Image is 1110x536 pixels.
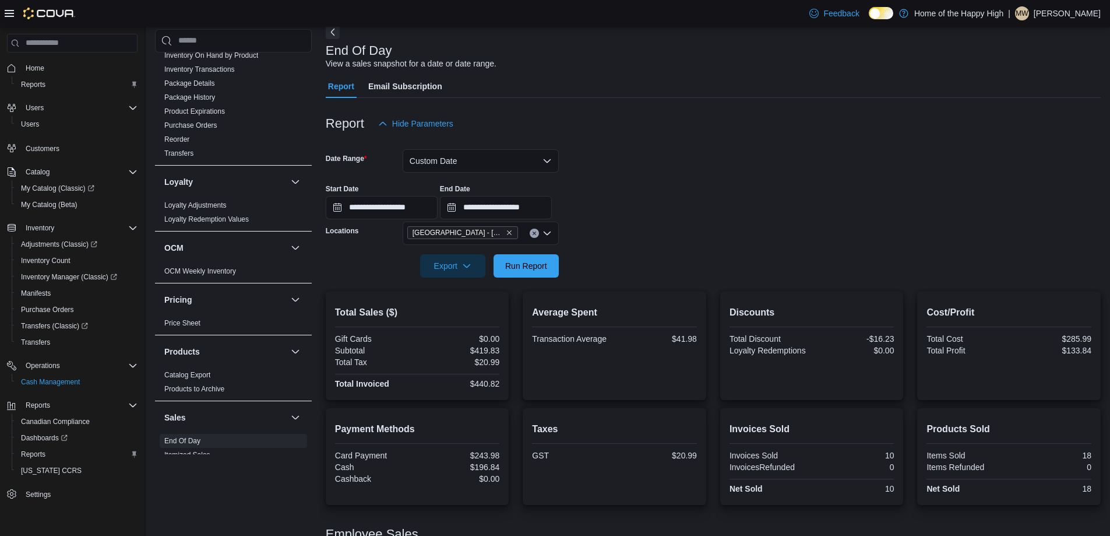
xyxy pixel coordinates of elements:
button: Pricing [288,293,302,307]
span: Home [21,61,138,75]
a: Product Expirations [164,107,225,115]
a: Loyalty Redemption Values [164,215,249,223]
button: [US_STATE] CCRS [12,463,142,479]
span: Reorder [164,135,189,144]
div: Total Profit [926,346,1006,355]
div: 0 [814,463,894,472]
div: Gift Cards [335,334,415,344]
a: Itemized Sales [164,451,210,459]
div: $440.82 [420,379,499,388]
div: Products [155,368,312,401]
span: Inventory Manager (Classic) [16,270,138,284]
button: Operations [2,358,142,374]
span: Canadian Compliance [16,415,138,429]
button: Clear input [530,229,539,238]
button: Loyalty [288,175,302,189]
div: Total Tax [335,358,415,367]
p: [PERSON_NAME] [1034,6,1101,20]
h2: Taxes [532,422,697,436]
a: Inventory Transactions [164,65,235,73]
button: Run Report [494,254,559,278]
button: Manifests [12,285,142,302]
span: Customers [21,141,138,155]
button: Users [21,101,48,115]
h3: Sales [164,412,186,423]
a: Settings [21,488,55,502]
a: Transfers [16,335,55,349]
h2: Invoices Sold [730,422,894,436]
span: [US_STATE] CCRS [21,466,82,475]
div: $0.00 [814,346,894,355]
span: Settings [21,487,138,502]
a: Transfers (Classic) [12,318,142,334]
div: Transaction Average [532,334,612,344]
span: Dashboards [16,431,138,445]
span: Operations [26,361,60,370]
span: Run Report [505,260,547,272]
a: Reports [16,78,50,92]
h2: Discounts [730,306,894,320]
span: Cash Management [16,375,138,389]
div: Total Cost [926,334,1006,344]
span: Feedback [823,8,859,19]
span: Report [328,75,354,98]
a: My Catalog (Classic) [12,180,142,197]
a: Package Details [164,79,215,87]
button: Pricing [164,294,286,306]
button: Products [164,346,286,358]
span: Catalog [26,167,50,177]
a: Transfers (Classic) [16,319,93,333]
button: Catalog [2,164,142,180]
div: InvoicesRefunded [730,463,809,472]
input: Press the down key to open a popover containing a calendar. [326,196,438,219]
span: Inventory Manager (Classic) [21,272,117,282]
label: Start Date [326,184,359,194]
button: Reports [12,76,142,93]
span: Users [21,120,39,129]
a: Loyalty Adjustments [164,201,227,209]
a: Adjustments (Classic) [16,237,102,251]
a: Products to Archive [164,385,224,393]
span: My Catalog (Classic) [16,181,138,195]
a: Manifests [16,286,55,300]
span: Export [427,254,478,278]
button: Users [2,100,142,116]
span: Sherwood Park - Wye Road - Fire & Flower [407,226,518,239]
span: Products to Archive [164,384,224,394]
a: Reports [16,447,50,461]
div: $41.98 [617,334,697,344]
a: Feedback [805,2,864,25]
div: 18 [1012,484,1091,493]
h2: Average Spent [532,306,697,320]
span: Adjustments (Classic) [16,237,138,251]
button: Customers [2,139,142,156]
span: Purchase Orders [164,121,217,130]
a: Catalog Export [164,371,210,379]
button: Inventory [2,220,142,236]
img: Cova [23,8,75,19]
button: Operations [21,359,65,373]
span: Inventory Count [16,254,138,268]
span: Washington CCRS [16,464,138,478]
span: Cash Management [21,377,80,387]
strong: Total Invoiced [335,379,389,388]
span: Operations [21,359,138,373]
div: Loyalty Redemptions [730,346,809,355]
button: Purchase Orders [12,302,142,318]
p: Home of the Happy High [914,6,1003,20]
button: Remove Sherwood Park - Wye Road - Fire & Flower from selection in this group [506,229,513,236]
span: Loyalty Adjustments [164,201,227,210]
div: Cashback [335,474,415,484]
span: Manifests [16,286,138,300]
div: Total Discount [730,334,809,344]
label: End Date [440,184,470,194]
span: Transfers (Classic) [21,321,88,331]
span: Settings [26,490,51,499]
button: Cash Management [12,374,142,390]
div: Items Refunded [926,463,1006,472]
div: Card Payment [335,451,415,460]
div: $243.98 [420,451,499,460]
a: My Catalog (Classic) [16,181,99,195]
button: Next [326,25,340,39]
